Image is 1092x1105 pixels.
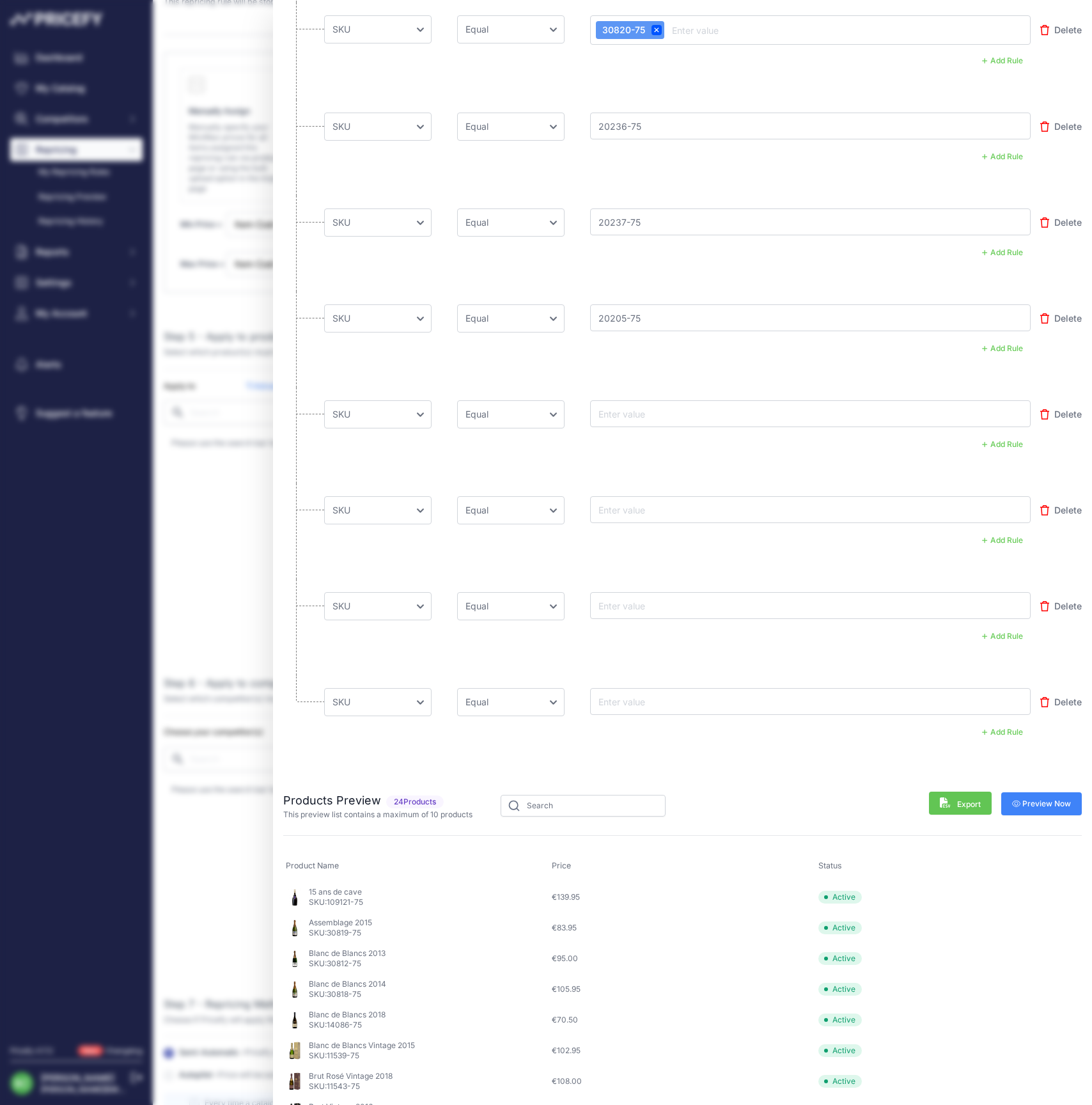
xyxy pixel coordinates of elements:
[327,1020,362,1030] span: 14086-75
[283,792,472,810] h2: Products Preview
[1040,689,1082,715] button: Delete
[552,953,578,963] span: €
[1001,792,1082,815] button: Preview Now
[1054,312,1082,325] span: Delete
[596,694,698,709] input: Enter value
[309,897,363,907] p: SKU:
[596,598,698,613] input: Enter value
[309,1051,415,1061] p: SKU:
[386,795,444,808] span: Products
[309,1081,393,1092] p: SKU:
[974,244,1031,261] button: Add Rule
[818,921,862,934] span: Active
[974,148,1031,165] button: Add Rule
[1054,696,1082,709] span: Delete
[327,959,361,968] span: 30812-75
[940,797,981,810] span: Export
[596,406,698,421] input: Enter value
[1054,24,1082,36] span: Delete
[557,1015,578,1024] span: 70.50
[309,1020,386,1030] p: SKU:
[394,797,403,807] span: 24
[1054,408,1082,421] span: Delete
[557,1046,581,1055] span: 102.95
[552,1076,582,1086] span: €
[327,1081,360,1091] span: 11543-75
[309,1071,393,1081] p: Brut Rosé Vintage 2018
[929,792,992,815] button: Export
[1054,120,1082,133] span: Delete
[557,953,578,963] span: 95.00
[974,628,1031,645] button: Add Rule
[596,118,698,134] input: Enter value
[286,861,339,870] span: Product Name
[327,928,361,937] span: 30819-75
[818,1014,862,1026] span: Active
[1040,17,1082,43] button: Delete
[309,928,372,938] p: SKU:
[974,724,1031,741] button: Add Rule
[818,861,842,870] span: Status
[1040,210,1082,235] button: Delete
[1054,216,1082,229] span: Delete
[552,1015,578,1024] span: €
[818,1044,862,1057] span: Active
[1040,593,1082,619] button: Delete
[1054,600,1082,613] span: Delete
[557,984,581,994] span: 105.95
[596,502,698,517] input: Enter value
[309,948,386,959] p: Blanc de Blancs 2013
[327,1051,359,1060] span: 11539-75
[818,1075,862,1088] span: Active
[309,989,386,999] p: SKU:
[309,1010,386,1020] p: Blanc de Blancs 2018
[501,795,666,817] input: Search
[669,22,772,38] input: Enter value
[818,983,862,996] span: Active
[1040,306,1082,331] button: Delete
[309,1040,415,1051] p: Blanc de Blancs Vintage 2015
[974,436,1031,453] button: Add Rule
[327,897,363,907] span: 109121-75
[327,989,361,999] span: 30818-75
[974,532,1031,549] button: Add Rule
[552,892,580,902] span: €
[598,24,645,36] span: 30820-75
[557,923,577,932] span: 83.95
[309,918,372,928] p: Assemblage 2015
[818,952,862,965] span: Active
[974,340,1031,357] button: Add Rule
[1012,799,1072,809] span: Preview Now
[974,52,1031,69] button: Add Rule
[596,214,698,230] input: Enter value
[283,810,472,820] p: This preview list contains a maximum of 10 products
[1040,402,1082,427] button: Delete
[1054,504,1082,517] span: Delete
[552,1046,581,1055] span: €
[1040,114,1082,139] button: Delete
[557,892,580,902] span: 139.95
[309,887,363,897] p: 15 ans de cave
[557,1076,582,1086] span: 108.00
[552,861,571,870] span: Price
[596,310,698,325] input: Enter value
[552,984,581,994] span: €
[818,891,862,904] span: Active
[309,959,386,969] p: SKU:
[1040,498,1082,523] button: Delete
[552,923,577,932] span: €
[309,979,386,989] p: Blanc de Blancs 2014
